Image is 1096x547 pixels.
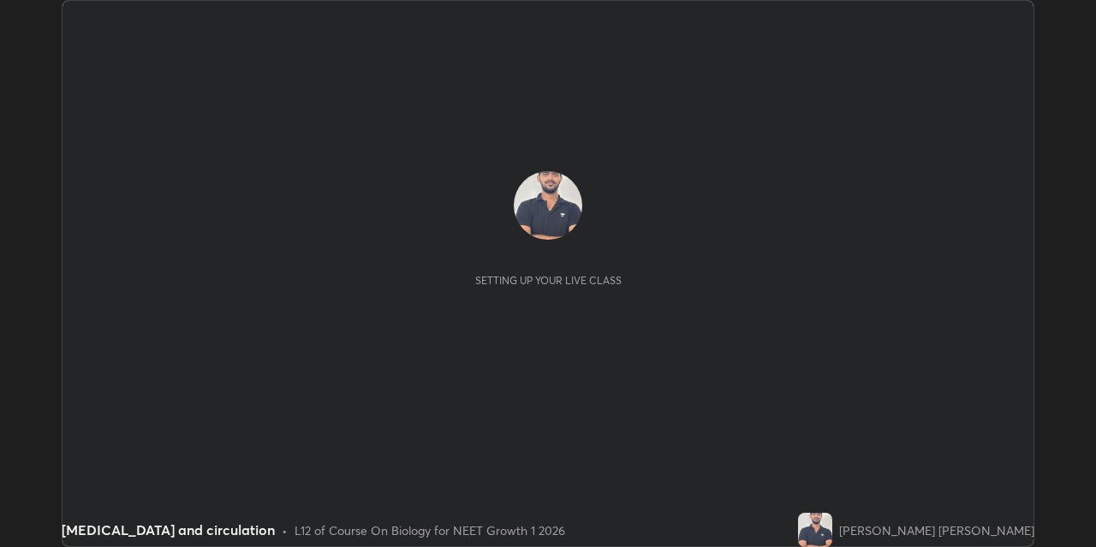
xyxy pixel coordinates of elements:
img: 5e788101276446bfb4099b4ef6675727.jpg [514,171,582,240]
div: [MEDICAL_DATA] and circulation [62,520,275,540]
div: • [282,521,288,539]
div: Setting up your live class [475,274,622,287]
div: [PERSON_NAME] [PERSON_NAME] [839,521,1034,539]
img: 5e788101276446bfb4099b4ef6675727.jpg [798,513,832,547]
div: L12 of Course On Biology for NEET Growth 1 2026 [295,521,565,539]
